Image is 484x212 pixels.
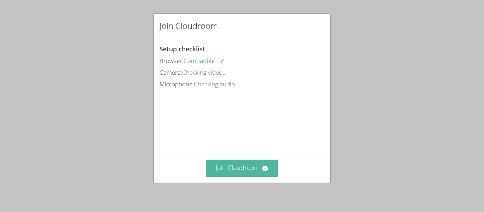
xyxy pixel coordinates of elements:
[182,68,227,76] span: Checking video...
[159,80,194,88] span: Microphone:
[184,57,225,65] span: Compatible
[159,57,184,65] span: Browser:
[159,19,218,32] h2: Join Cloudroom
[194,80,239,88] span: Checking audio...
[159,45,205,53] span: Setup checklist
[206,160,278,177] button: Join Cloudroom
[159,68,182,76] span: Camera:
